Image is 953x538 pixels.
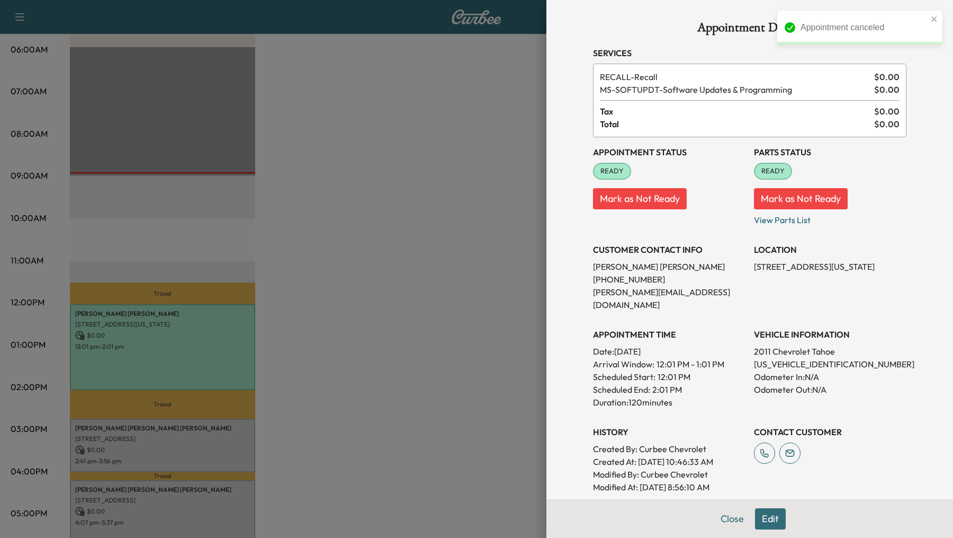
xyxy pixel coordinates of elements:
[593,468,745,481] p: Modified By : Curbee Chevrolet
[593,188,687,209] button: Mark as Not Ready
[657,358,724,371] span: 12:01 PM - 1:01 PM
[593,443,745,455] p: Created By : Curbee Chevrolet
[755,508,786,530] button: Edit
[593,328,745,341] h3: APPOINTMENT TIME
[754,328,906,341] h3: VEHICLE INFORMATION
[593,47,906,59] h3: Services
[593,383,650,396] p: Scheduled End:
[593,481,745,493] p: Modified At : [DATE] 8:56:10 AM
[754,426,906,438] h3: CONTACT CUSTOMER
[754,188,848,209] button: Mark as Not Ready
[754,260,906,273] p: [STREET_ADDRESS][US_STATE]
[593,371,655,383] p: Scheduled Start:
[594,166,630,177] span: READY
[593,286,745,311] p: [PERSON_NAME][EMAIL_ADDRESS][DOMAIN_NAME]
[754,209,906,226] p: View Parts List
[874,118,900,130] span: $ 0.00
[593,146,745,158] h3: Appointment Status
[874,105,900,118] span: $ 0.00
[658,371,690,383] p: 12:01 PM
[931,15,938,23] button: close
[593,358,745,371] p: Arrival Window:
[600,83,870,96] span: Software Updates & Programming
[714,508,751,530] button: Close
[874,83,900,96] span: $ 0.00
[593,21,906,38] h1: Appointment Details
[600,105,874,118] span: Tax
[600,118,874,130] span: Total
[754,358,906,371] p: [US_VEHICLE_IDENTIFICATION_NUMBER]
[801,21,928,34] div: Appointment canceled
[593,273,745,286] p: [PHONE_NUMBER]
[754,146,906,158] h3: Parts Status
[593,345,745,358] p: Date: [DATE]
[874,70,900,83] span: $ 0.00
[593,243,745,256] h3: CUSTOMER CONTACT INFO
[593,426,745,438] h3: History
[754,345,906,358] p: 2011 Chevrolet Tahoe
[754,243,906,256] h3: LOCATION
[593,260,745,273] p: [PERSON_NAME] [PERSON_NAME]
[593,396,745,409] p: Duration: 120 minutes
[754,371,906,383] p: Odometer In: N/A
[600,70,870,83] span: Recall
[755,166,791,177] span: READY
[593,455,745,468] p: Created At : [DATE] 10:46:33 AM
[652,383,682,396] p: 2:01 PM
[754,383,906,396] p: Odometer Out: N/A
